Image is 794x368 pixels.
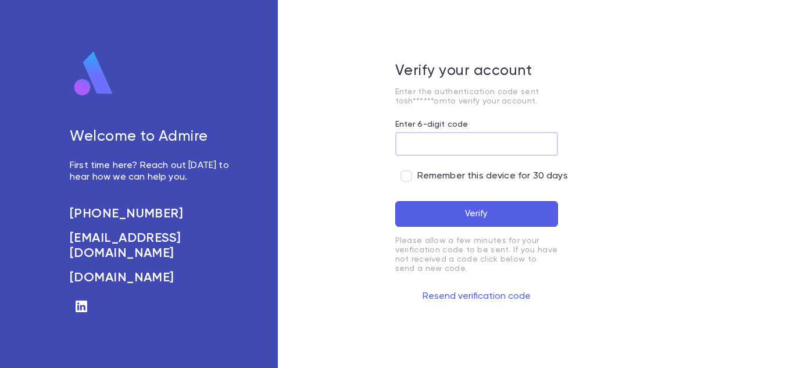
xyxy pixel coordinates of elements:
[70,231,231,261] a: [EMAIL_ADDRESS][DOMAIN_NAME]
[70,270,231,285] a: [DOMAIN_NAME]
[395,63,558,80] h5: Verify your account
[70,206,231,221] a: [PHONE_NUMBER]
[70,51,117,97] img: logo
[395,236,558,273] p: Please allow a few minutes for your verification code to be sent. If you have not received a code...
[395,201,558,227] button: Verify
[70,128,231,146] h5: Welcome to Admire
[70,160,231,183] p: First time here? Reach out [DATE] to hear how we can help you.
[395,120,468,129] label: Enter 6-digit code
[395,87,558,106] p: Enter the authentication code sent to sh******om to verify your account.
[417,170,568,182] span: Remember this device for 30 days
[395,287,558,306] button: Resend verification code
